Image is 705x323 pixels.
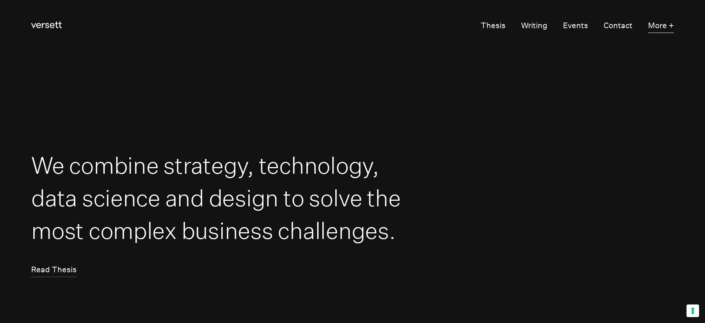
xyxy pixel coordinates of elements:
[521,19,547,33] a: Writing
[648,19,674,33] button: More +
[604,19,632,33] a: Contact
[481,19,506,33] a: Thesis
[563,19,588,33] a: Events
[31,149,404,247] h1: We combine strategy, technology, data science and design to solve the most complex business chall...
[686,304,699,317] button: Your consent preferences for tracking technologies
[31,263,77,277] a: Read Thesis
